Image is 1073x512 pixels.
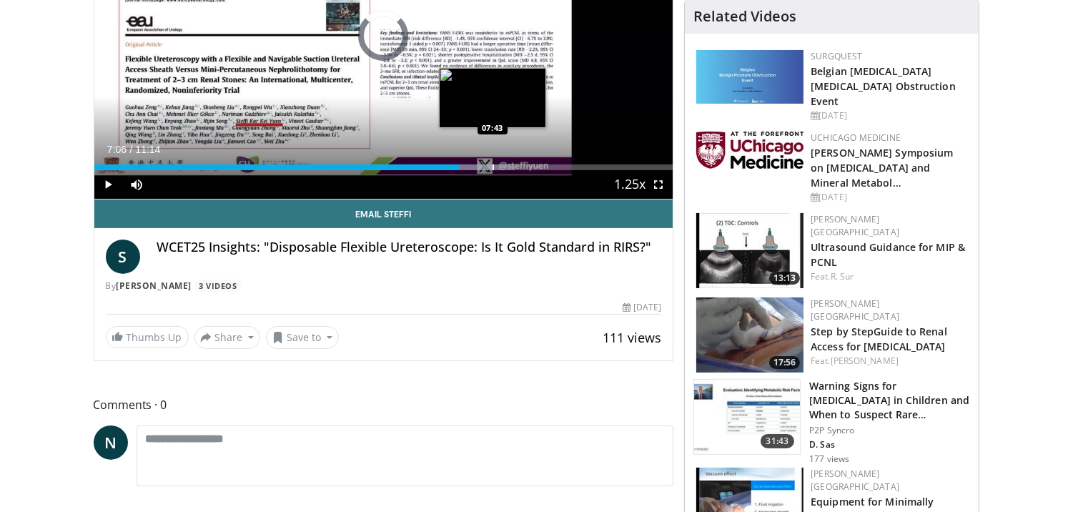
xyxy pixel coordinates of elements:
[106,326,189,348] a: Thumbs Up
[811,468,899,493] a: [PERSON_NAME] [GEOGRAPHIC_DATA]
[811,270,967,283] div: Feat.
[694,380,800,454] img: b1bc6859-4bdd-4be1-8442-b8b8c53ce8a1.150x105_q85_crop-smart_upscale.jpg
[696,132,803,169] img: 5f87bdfb-7fdf-48f0-85f3-b6bcda6427bf.jpg.150x105_q85_autocrop_double_scale_upscale_version-0.2.jpg
[811,191,967,204] div: [DATE]
[811,109,967,122] div: [DATE]
[811,64,956,108] a: Belgian [MEDICAL_DATA] [MEDICAL_DATA] Obstruction Event
[106,280,662,292] div: By
[615,170,644,199] button: Playback Rate
[811,213,899,238] a: [PERSON_NAME] [GEOGRAPHIC_DATA]
[831,270,854,282] a: R. Sur
[194,326,261,349] button: Share
[194,280,242,292] a: 3 Videos
[769,272,800,285] span: 13:13
[693,379,970,465] a: 31:43 Warning Signs for [MEDICAL_DATA] in Children and When to Suspect Rare… P2P Syncro D. Sas 17...
[107,144,127,155] span: 7:06
[439,68,546,128] img: image.jpeg
[157,240,662,255] h4: WCET25 Insights: "Disposable Flexible Ureteroscope: Is It Gold Standard in RIRS?"
[94,395,674,414] span: Comments 0
[94,425,128,460] a: N
[623,301,661,314] div: [DATE]
[769,356,800,369] span: 17:56
[809,425,970,436] p: P2P Syncro
[811,146,953,189] a: [PERSON_NAME] Symposium on [MEDICAL_DATA] and Mineral Metabol…
[809,379,970,422] h3: Warning Signs for [MEDICAL_DATA] in Children and When to Suspect Rare…
[696,297,803,373] img: be78edef-9c83-4ca4-81c3-bb590ce75b9a.150x105_q85_crop-smart_upscale.jpg
[811,50,863,62] a: Surgquest
[94,200,673,228] a: Email Steffi
[696,213,803,288] a: 13:13
[644,170,673,199] button: Fullscreen
[696,297,803,373] a: 17:56
[811,325,947,353] a: Step by StepGuide to Renal Access for [MEDICAL_DATA]
[811,132,901,144] a: UChicago Medicine
[831,355,899,367] a: [PERSON_NAME]
[811,355,967,368] div: Feat.
[811,297,899,323] a: [PERSON_NAME] [GEOGRAPHIC_DATA]
[266,326,339,349] button: Save to
[693,8,796,25] h4: Related Videos
[809,439,970,451] p: D. Sas
[130,144,133,155] span: /
[761,434,795,448] span: 31:43
[809,453,849,465] p: 177 views
[811,240,965,269] a: Ultrasound Guidance for MIP & PCNL
[696,50,803,104] img: 08d442d2-9bc4-4584-b7ef-4efa69e0f34c.png.150x105_q85_autocrop_double_scale_upscale_version-0.2.png
[106,240,140,274] a: S
[117,280,192,292] a: [PERSON_NAME]
[123,170,152,199] button: Mute
[603,329,661,346] span: 111 views
[94,164,673,170] div: Progress Bar
[94,170,123,199] button: Play
[135,144,160,155] span: 11:14
[696,213,803,288] img: ae74b246-eda0-4548-a041-8444a00e0b2d.150x105_q85_crop-smart_upscale.jpg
